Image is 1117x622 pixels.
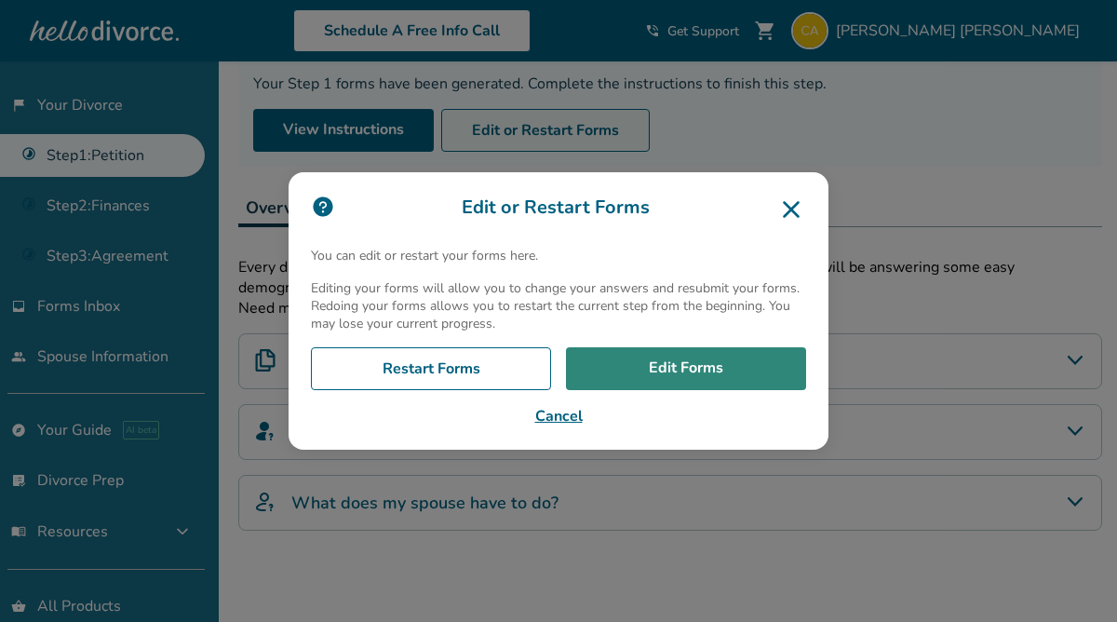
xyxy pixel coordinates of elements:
[311,195,806,224] h3: Edit or Restart Forms
[311,405,806,427] button: Cancel
[311,347,551,390] a: Restart Forms
[311,195,335,219] img: icon
[311,247,806,264] p: You can edit or restart your forms here.
[566,347,806,390] a: Edit Forms
[1024,533,1117,622] iframe: Chat Widget
[311,279,806,332] p: Editing your forms will allow you to change your answers and resubmit your forms. Redoing your fo...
